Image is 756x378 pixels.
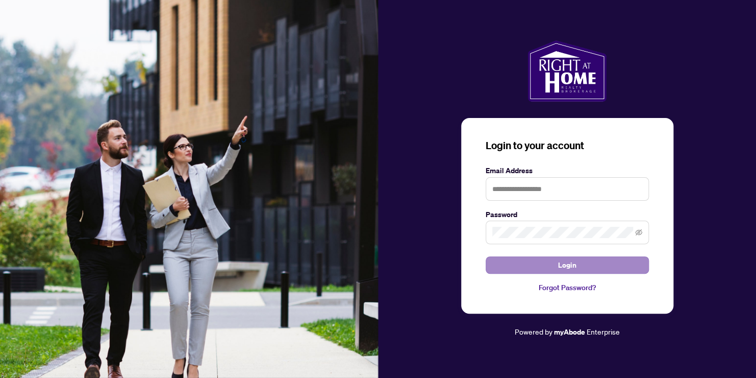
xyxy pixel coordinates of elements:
img: ma-logo [527,40,607,102]
span: Enterprise [587,327,620,336]
a: Forgot Password? [486,282,649,293]
span: Login [558,257,576,273]
button: Login [486,256,649,274]
span: Powered by [515,327,552,336]
h3: Login to your account [486,138,649,153]
a: myAbode [554,326,585,338]
span: eye-invisible [635,229,642,236]
label: Password [486,209,649,220]
label: Email Address [486,165,649,176]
